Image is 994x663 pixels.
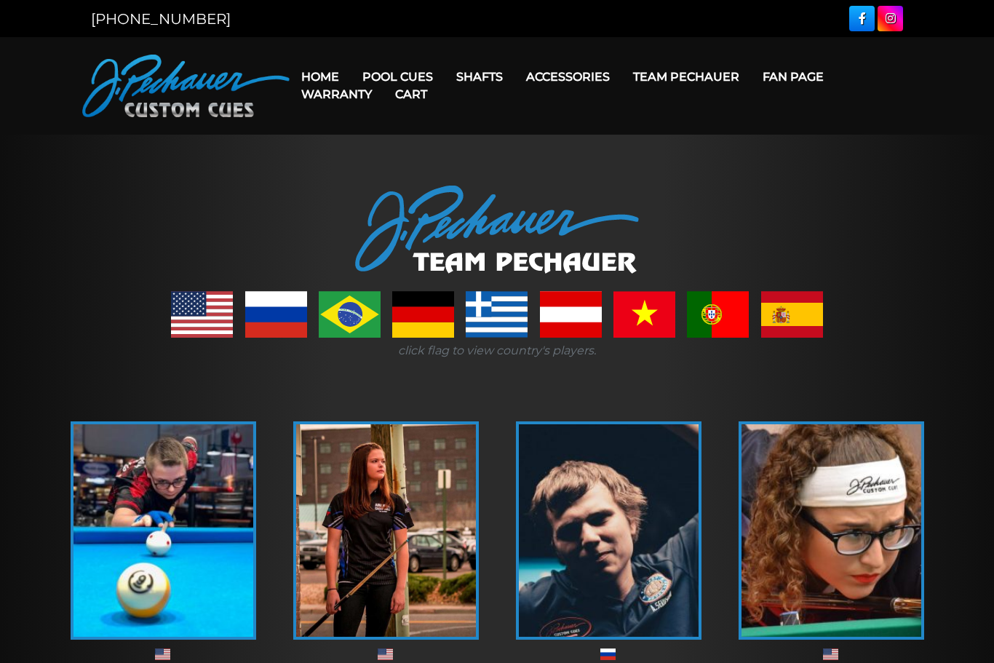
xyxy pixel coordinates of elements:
a: Home [290,58,351,95]
img: alex-bryant-225x320.jpg [73,424,253,637]
a: Cart [383,76,439,113]
a: Shafts [445,58,514,95]
i: click flag to view country's players. [398,344,596,357]
a: Team Pechauer [621,58,751,95]
a: Pool Cues [351,58,445,95]
img: andrei-1-225x320.jpg [519,424,699,637]
a: [PHONE_NUMBER] [91,10,231,28]
img: amanda-c-1-e1555337534391.jpg [296,424,476,637]
a: Warranty [290,76,383,113]
a: Accessories [514,58,621,95]
a: Fan Page [751,58,835,95]
img: Pechauer Custom Cues [82,55,290,117]
img: April-225x320.jpg [741,424,921,637]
